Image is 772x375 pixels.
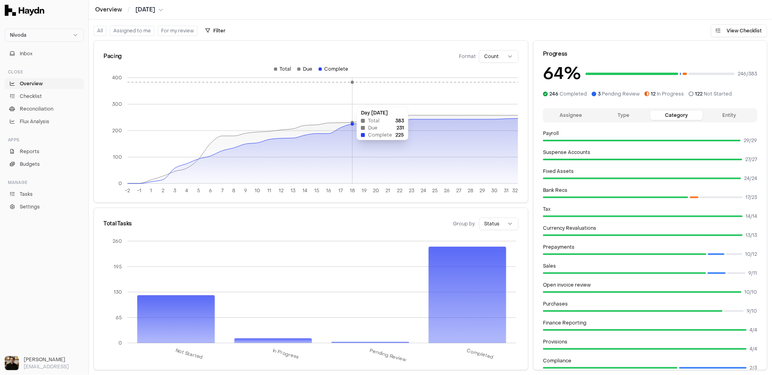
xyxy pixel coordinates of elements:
[5,146,84,157] a: Reports
[543,282,757,288] p: Open invoice review
[543,320,757,326] p: Finance Reporting
[103,220,132,228] div: Total Tasks
[543,301,757,307] p: Purchases
[5,48,84,59] button: Inbox
[369,347,407,363] tspan: Pending Review
[20,50,32,57] span: Inbox
[5,176,84,189] div: Manage
[746,251,757,257] span: 10 / 12
[543,358,757,364] p: Compliance
[150,188,152,194] tspan: 1
[24,363,84,370] p: [EMAIL_ADDRESS]
[338,188,343,194] tspan: 17
[255,188,261,194] tspan: 10
[137,188,141,194] tspan: -1
[746,232,757,238] span: 13 / 13
[597,111,650,120] button: Type
[543,263,757,269] p: Sales
[543,225,757,231] p: Currency Revaluations
[5,28,84,42] button: Nivoda
[543,206,757,212] p: Tax
[10,32,26,38] span: Nivoda
[5,5,44,16] img: Haydn Logo
[491,188,498,194] tspan: 30
[746,213,757,219] span: 14 / 14
[711,24,767,37] button: View Checklist
[233,188,236,194] tspan: 8
[197,188,200,194] tspan: 5
[20,161,40,168] span: Budgets
[158,26,197,36] button: For my review
[432,188,438,194] tspan: 25
[444,188,450,194] tspan: 26
[421,188,426,194] tspan: 24
[456,188,462,194] tspan: 27
[116,315,122,321] tspan: 65
[297,66,312,72] div: Due
[409,188,414,194] tspan: 23
[319,66,348,72] div: Complete
[598,91,640,97] span: Pending Review
[746,156,757,163] span: 27 / 27
[504,188,509,194] tspan: 31
[113,238,122,244] tspan: 260
[749,270,757,276] span: 9 / 11
[5,356,19,370] img: Ole Heine
[20,118,49,125] span: Flux Analysis
[326,188,331,194] tspan: 16
[459,53,476,60] span: Format
[543,61,581,86] h3: 64 %
[651,91,684,97] span: In Progress
[112,75,122,81] tspan: 400
[20,93,42,100] span: Checklist
[20,191,33,198] span: Tasks
[135,6,155,14] span: [DATE]
[350,188,355,194] tspan: 18
[543,187,757,193] p: Bank Recs
[695,91,732,97] span: Not Started
[543,149,757,156] p: Suspense Accounts
[5,189,84,200] a: Tasks
[5,133,84,146] div: Apps
[738,71,757,77] span: 246 / 383
[385,188,390,194] tspan: 21
[745,289,757,295] span: 10 / 10
[549,91,558,97] span: 246
[5,91,84,102] a: Checklist
[598,91,601,97] span: 3
[5,103,84,114] a: Reconciliation
[274,66,291,72] div: Total
[201,24,230,37] button: Filter
[397,188,402,194] tspan: 22
[747,308,757,314] span: 9 / 10
[213,28,225,34] span: Filter
[221,188,224,194] tspan: 7
[135,6,163,14] button: [DATE]
[291,188,296,194] tspan: 13
[24,356,84,363] h3: [PERSON_NAME]
[118,180,122,187] tspan: 0
[303,188,308,194] tspan: 14
[695,91,703,97] span: 122
[744,175,757,182] span: 24 / 24
[314,188,319,194] tspan: 15
[20,203,40,210] span: Settings
[362,188,367,194] tspan: 19
[513,188,518,194] tspan: 32
[543,50,757,58] div: Progress
[5,159,84,170] a: Budgets
[112,127,122,134] tspan: 200
[750,365,757,371] span: 2 / 3
[272,347,300,360] tspan: In Progress
[20,148,39,155] span: Reports
[373,188,379,194] tspan: 20
[549,91,587,97] span: Completed
[453,221,476,227] span: Group by:
[95,6,122,14] a: Overview
[175,347,204,361] tspan: Not Started
[5,78,84,89] a: Overview
[173,188,176,194] tspan: 3
[543,130,757,137] p: Payroll
[125,188,130,194] tspan: -2
[468,188,474,194] tspan: 28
